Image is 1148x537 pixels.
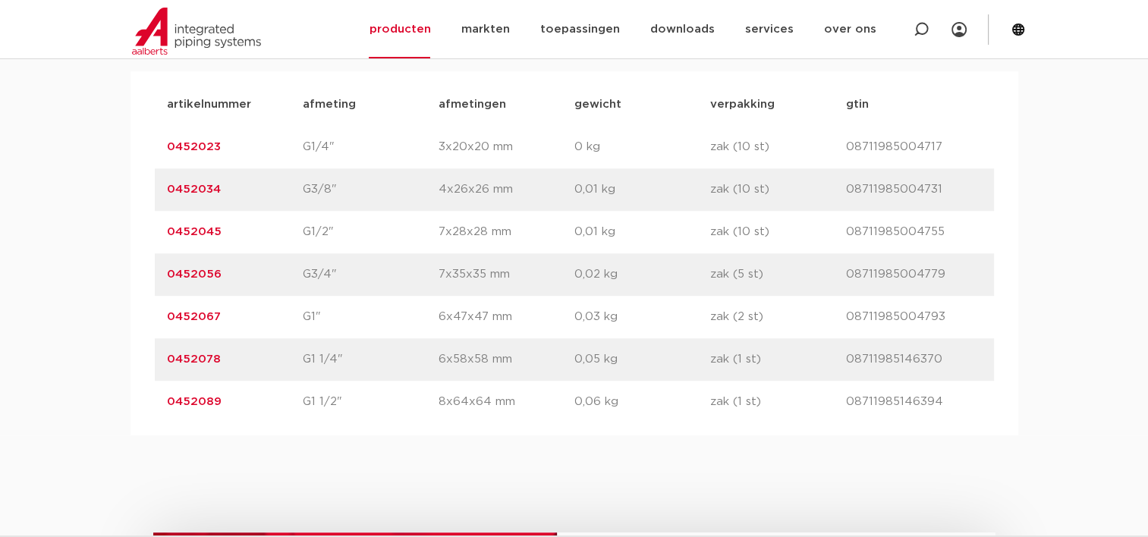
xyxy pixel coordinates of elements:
[303,350,439,369] p: G1 1/4"
[439,138,574,156] p: 3x20x20 mm
[846,393,982,411] p: 08711985146394
[303,265,439,284] p: G3/4"
[167,141,221,152] a: 0452023
[710,96,846,114] p: verpakking
[439,96,574,114] p: afmetingen
[574,308,710,326] p: 0,03 kg
[846,181,982,199] p: 08711985004731
[574,350,710,369] p: 0,05 kg
[167,311,221,322] a: 0452067
[846,223,982,241] p: 08711985004755
[439,265,574,284] p: 7x35x35 mm
[710,350,846,369] p: zak (1 st)
[303,393,439,411] p: G1 1/2"
[167,96,303,114] p: artikelnummer
[439,223,574,241] p: 7x28x28 mm
[846,138,982,156] p: 08711985004717
[710,138,846,156] p: zak (10 st)
[710,265,846,284] p: zak (5 st)
[574,181,710,199] p: 0,01 kg
[846,308,982,326] p: 08711985004793
[574,393,710,411] p: 0,06 kg
[167,184,221,195] a: 0452034
[439,181,574,199] p: 4x26x26 mm
[574,223,710,241] p: 0,01 kg
[439,393,574,411] p: 8x64x64 mm
[303,181,439,199] p: G3/8"
[574,265,710,284] p: 0,02 kg
[167,396,222,407] a: 0452089
[303,96,439,114] p: afmeting
[167,226,222,237] a: 0452045
[303,308,439,326] p: G1"
[710,393,846,411] p: zak (1 st)
[846,265,982,284] p: 08711985004779
[439,350,574,369] p: 6x58x58 mm
[710,223,846,241] p: zak (10 st)
[439,308,574,326] p: 6x47x47 mm
[167,353,221,365] a: 0452078
[710,181,846,199] p: zak (10 st)
[710,308,846,326] p: zak (2 st)
[574,138,710,156] p: 0 kg
[303,223,439,241] p: G1/2"
[303,138,439,156] p: G1/4"
[167,268,222,280] a: 0452056
[846,96,982,114] p: gtin
[846,350,982,369] p: 08711985146370
[574,96,710,114] p: gewicht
